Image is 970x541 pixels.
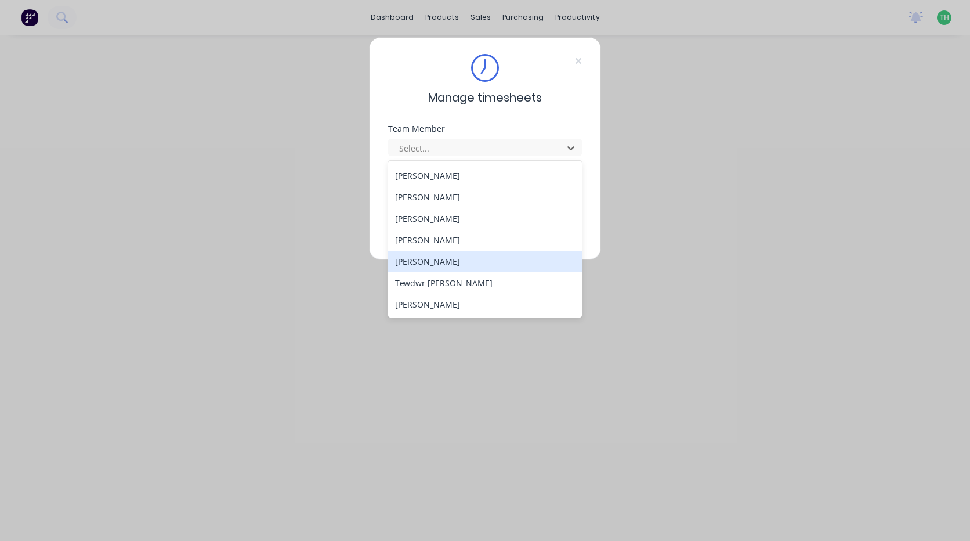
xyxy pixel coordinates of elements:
div: [PERSON_NAME] [388,251,582,272]
div: [PERSON_NAME] [388,208,582,229]
div: [PERSON_NAME] [388,229,582,251]
span: Manage timesheets [428,89,542,106]
div: Team Member [388,125,582,133]
div: Tewdwr [PERSON_NAME] [388,272,582,294]
div: [PERSON_NAME] [388,165,582,186]
div: [PERSON_NAME] [388,186,582,208]
div: [PERSON_NAME] [388,294,582,315]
